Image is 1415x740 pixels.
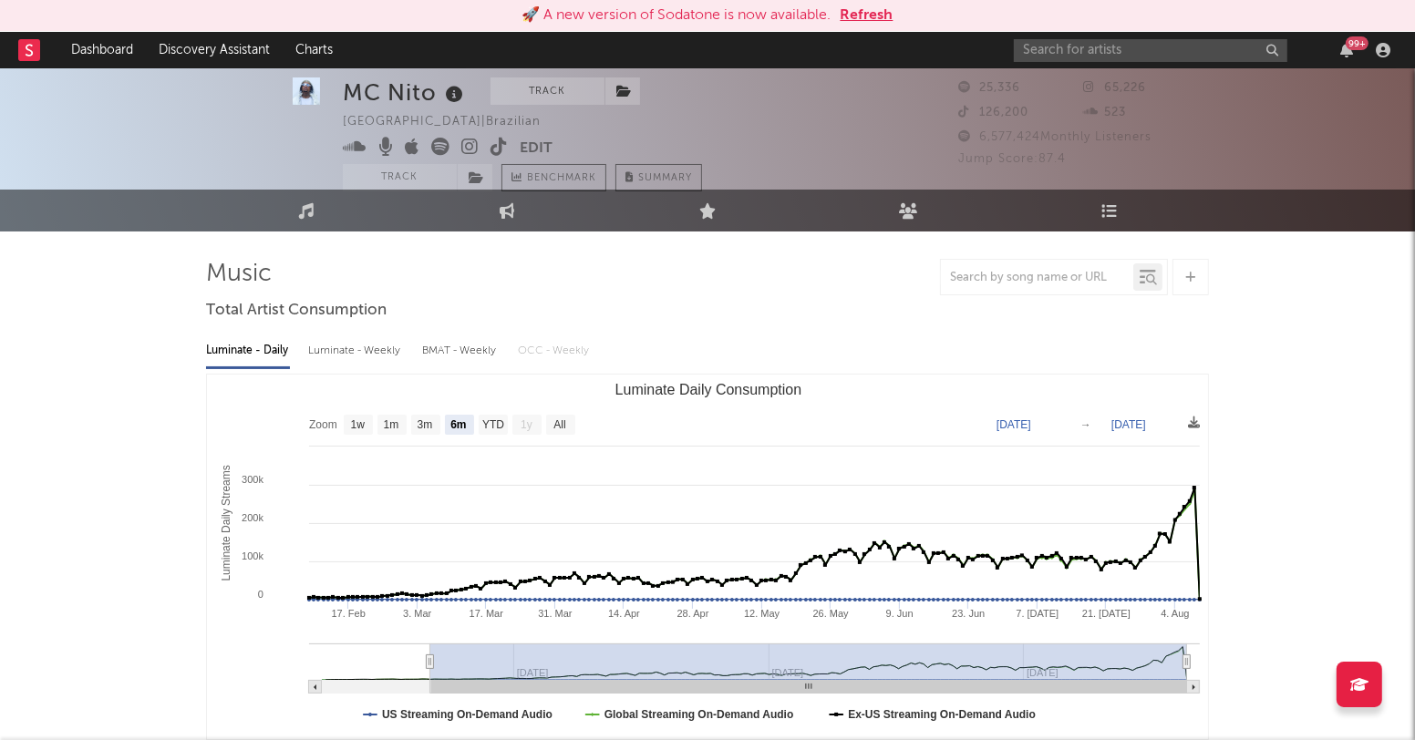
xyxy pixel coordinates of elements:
span: Summary [638,173,692,183]
text: 14. Apr [608,608,640,619]
span: 65,226 [1084,82,1147,94]
text: 1y [521,419,532,432]
span: Jump Score: 87.4 [958,153,1066,165]
text: 100k [242,550,263,561]
svg: Luminate Daily Consumption [207,375,1209,739]
a: Benchmark [501,164,606,191]
text: Global Streaming On-Demand Audio [604,708,794,721]
a: Charts [283,32,346,68]
text: Luminate Daily Streams [220,465,232,581]
a: Dashboard [58,32,146,68]
text: [DATE] [1111,418,1146,431]
div: Luminate - Daily [206,335,290,366]
text: 3m [418,419,433,432]
text: 17. Mar [470,608,504,619]
span: Total Artist Consumption [206,300,387,322]
text: 26. May [813,608,850,619]
text: 300k [242,474,263,485]
div: [GEOGRAPHIC_DATA] | Brazilian [343,111,562,133]
div: 99 + [1346,36,1369,50]
input: Search for artists [1014,39,1287,62]
button: Summary [615,164,702,191]
div: MC Nito [343,77,468,108]
a: Discovery Assistant [146,32,283,68]
div: Luminate - Weekly [308,335,404,366]
text: 23. Jun [952,608,985,619]
button: 99+ [1340,43,1353,57]
button: Edit [520,138,553,160]
input: Search by song name or URL [941,271,1133,285]
text: US Streaming On-Demand Audio [382,708,553,721]
text: 0 [258,589,263,600]
text: 17. Feb [332,608,366,619]
text: 200k [242,512,263,523]
text: 3. Mar [403,608,432,619]
span: 126,200 [958,107,1028,118]
text: Luminate Daily Consumption [615,382,802,397]
button: Refresh [841,5,893,26]
span: Benchmark [527,168,596,190]
span: 523 [1084,107,1127,118]
text: 9. Jun [886,608,914,619]
text: 1w [351,419,366,432]
text: → [1080,418,1091,431]
text: 6m [450,419,466,432]
button: Track [343,164,457,191]
text: YTD [482,419,504,432]
div: 🚀 A new version of Sodatone is now available. [522,5,831,26]
div: BMAT - Weekly [422,335,500,366]
text: [DATE] [997,418,1031,431]
text: 21. [DATE] [1082,608,1131,619]
text: 1m [384,419,399,432]
text: 12. May [744,608,780,619]
text: 4. Aug [1161,608,1189,619]
span: 6,577,424 Monthly Listeners [958,131,1152,143]
span: 25,336 [958,82,1020,94]
text: 7. [DATE] [1016,608,1059,619]
text: Zoom [309,419,337,432]
button: Track [491,77,604,105]
text: 31. Mar [538,608,573,619]
text: Ex-US Streaming On-Demand Audio [848,708,1036,721]
text: 28. Apr [677,608,709,619]
text: All [553,419,565,432]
